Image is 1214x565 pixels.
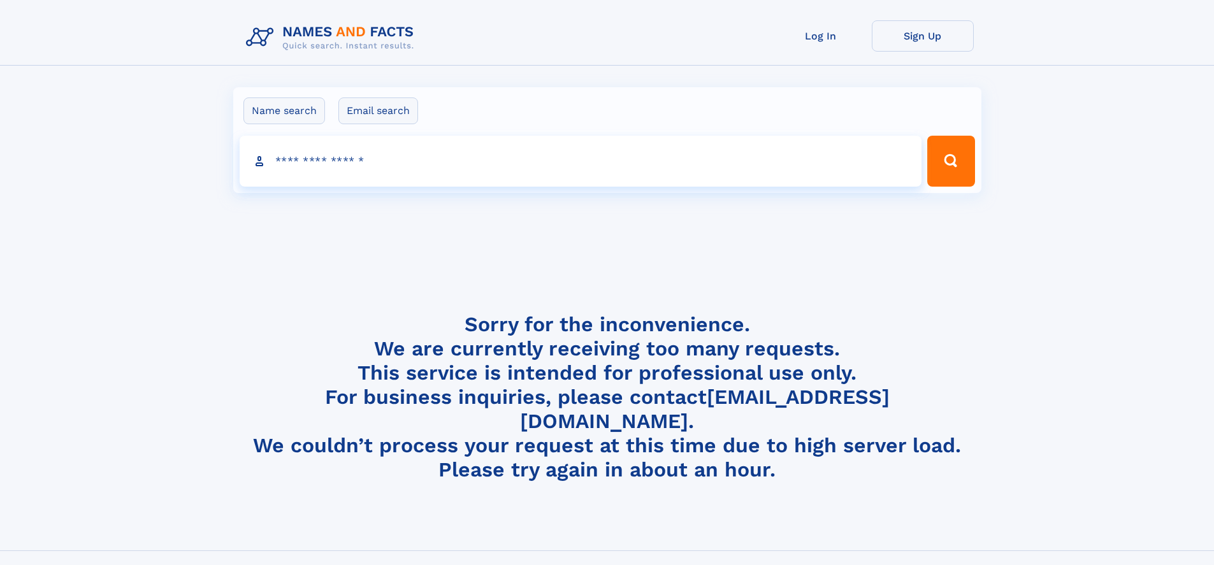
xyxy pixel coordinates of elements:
[240,136,922,187] input: search input
[241,312,974,482] h4: Sorry for the inconvenience. We are currently receiving too many requests. This service is intend...
[241,20,424,55] img: Logo Names and Facts
[243,97,325,124] label: Name search
[927,136,974,187] button: Search Button
[338,97,418,124] label: Email search
[520,385,890,433] a: [EMAIL_ADDRESS][DOMAIN_NAME]
[770,20,872,52] a: Log In
[872,20,974,52] a: Sign Up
